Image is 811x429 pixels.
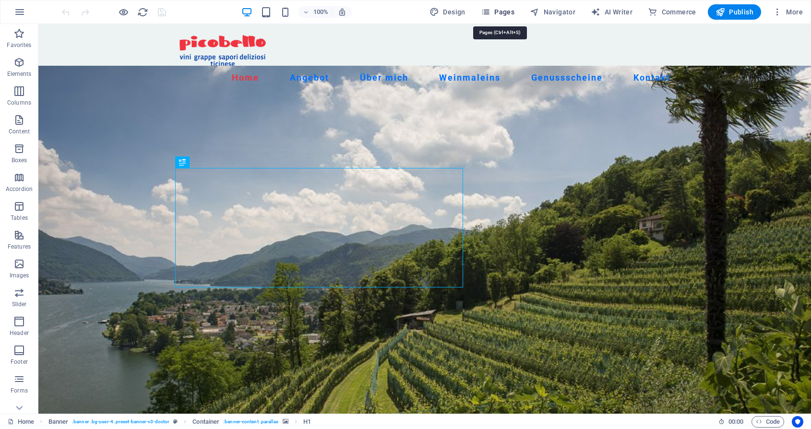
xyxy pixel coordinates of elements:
[7,41,31,49] p: Favorites
[792,416,803,428] button: Usercentrics
[526,4,579,20] button: Navigator
[708,4,761,20] button: Publish
[735,418,737,425] span: :
[9,128,30,135] p: Content
[644,4,700,20] button: Commerce
[11,387,28,394] p: Forms
[137,7,148,18] i: Reload page
[6,185,33,193] p: Accordion
[591,7,632,17] span: AI Writer
[751,416,784,428] button: Code
[223,416,278,428] span: . banner-content .parallax
[173,419,178,424] i: This element is a customizable preset
[11,214,28,222] p: Tables
[10,329,29,337] p: Header
[8,243,31,250] p: Features
[118,6,129,18] button: Click here to leave preview mode and continue editing
[48,416,69,428] span: Click to select. Double-click to edit
[530,7,575,17] span: Navigator
[303,416,311,428] span: Click to select. Double-click to edit
[338,8,346,16] i: On resize automatically adjust zoom level to fit chosen device.
[12,300,27,308] p: Slider
[48,416,311,428] nav: breadcrumb
[72,416,169,428] span: . banner .bg-user-4 .preset-banner-v3-doctor
[12,156,27,164] p: Boxes
[648,7,696,17] span: Commerce
[11,358,28,366] p: Footer
[8,416,34,428] a: Click to cancel selection. Double-click to open Pages
[10,272,29,279] p: Images
[769,4,807,20] button: More
[7,70,32,78] p: Elements
[773,7,803,17] span: More
[426,4,469,20] div: Design (Ctrl+Alt+Y)
[313,6,328,18] h6: 100%
[718,416,744,428] h6: Session time
[192,416,219,428] span: Click to select. Double-click to edit
[429,7,465,17] span: Design
[298,6,333,18] button: 100%
[426,4,469,20] button: Design
[587,4,636,20] button: AI Writer
[7,99,31,107] p: Columns
[756,416,780,428] span: Code
[716,7,753,17] span: Publish
[283,419,288,424] i: This element contains a background
[481,7,514,17] span: Pages
[137,6,148,18] button: reload
[728,416,743,428] span: 00 00
[477,4,518,20] button: Pages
